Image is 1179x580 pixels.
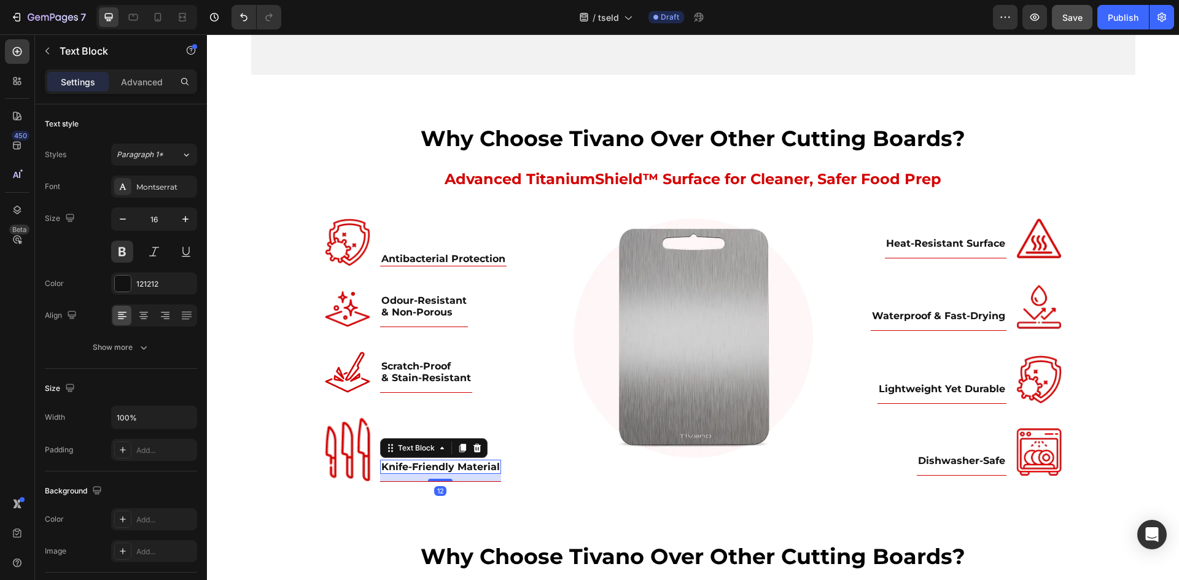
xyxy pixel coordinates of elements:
div: Padding [45,444,73,455]
div: Undo/Redo [232,5,281,29]
p: Dishwasher-Safe [711,420,798,432]
img: 7-icon5_png.webp [809,184,855,224]
div: Color [45,514,64,525]
button: 7 [5,5,91,29]
div: Background [45,483,104,500]
div: Add... [136,514,194,525]
p: Lightweight Yet Durable [672,349,798,360]
div: Show more [93,341,150,354]
div: 12 [227,452,239,462]
div: Text style [45,118,79,130]
p: Advanced [121,75,163,88]
input: Auto [112,406,196,428]
div: Styles [45,149,66,160]
span: tseld [598,11,619,24]
span: Save [1062,12,1083,23]
span: Draft [661,12,679,23]
p: Settings [61,75,95,88]
span: Paragraph 1* [117,149,163,160]
iframe: Design area [207,34,1179,580]
img: 7-icon6_png.webp [809,249,855,297]
img: 7-img-center.png_1.webp [367,184,606,423]
p: 7 [80,10,86,25]
p: Waterproof & Fast-Drying [665,276,798,287]
img: 7-icon8_png.webp [809,394,855,441]
div: Align [45,307,79,324]
button: Publish [1097,5,1149,29]
div: Width [45,412,65,423]
div: 450 [12,131,29,141]
button: Paragraph 1* [111,144,197,166]
button: Save [1052,5,1092,29]
div: Publish [1108,11,1138,24]
img: 7-icon1_png.webp [809,321,855,369]
div: Color [45,278,64,289]
div: Add... [136,546,194,557]
div: 121212 [136,279,194,290]
span: / [593,11,596,24]
div: Open Intercom Messenger [1137,520,1167,549]
div: Size [45,211,77,227]
div: Montserrat [136,182,194,193]
div: Font [45,181,60,192]
div: Size [45,381,77,397]
p: Text Block [60,44,164,58]
div: Beta [9,225,29,234]
p: Heat-Resistant Surface [679,203,798,215]
button: Show more [45,336,197,358]
div: Image [45,546,66,557]
div: Add... [136,445,194,456]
